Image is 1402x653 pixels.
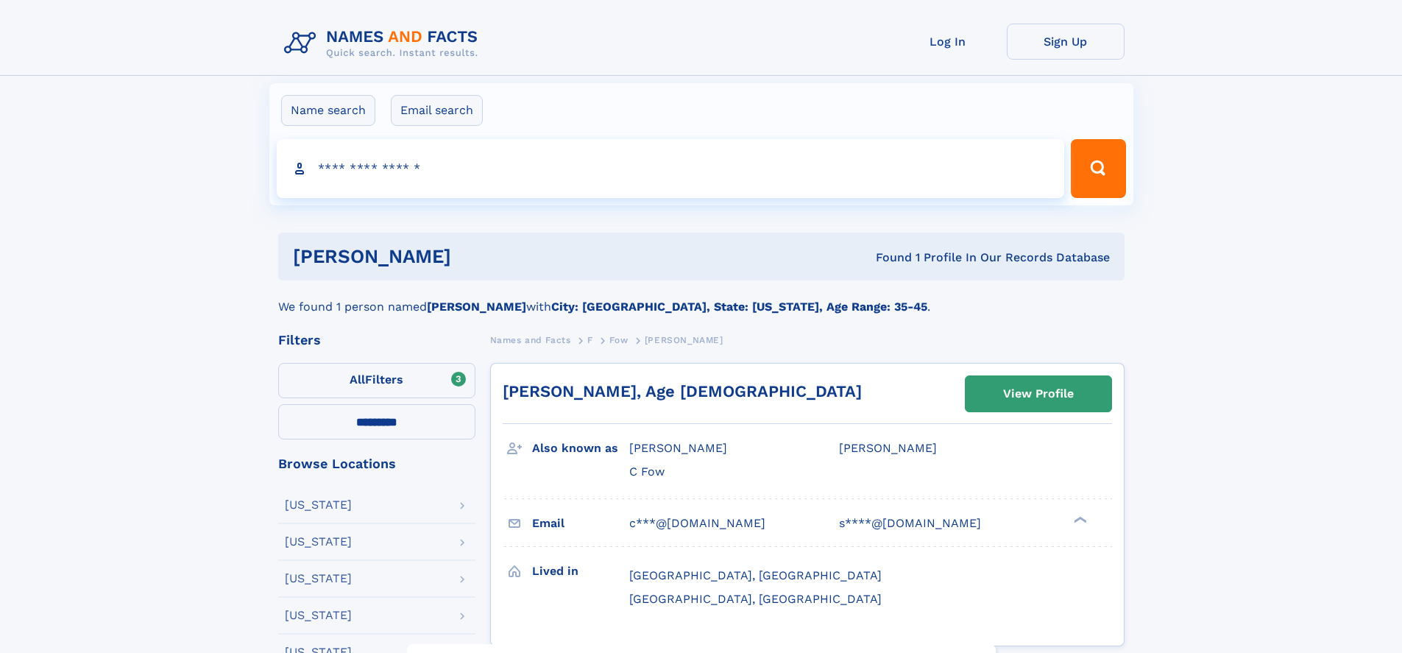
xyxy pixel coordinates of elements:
[629,441,727,455] span: [PERSON_NAME]
[278,333,475,347] div: Filters
[285,610,352,621] div: [US_STATE]
[391,95,483,126] label: Email search
[1007,24,1125,60] a: Sign Up
[1070,515,1088,524] div: ❯
[551,300,927,314] b: City: [GEOGRAPHIC_DATA], State: [US_STATE], Age Range: 35-45
[1003,377,1074,411] div: View Profile
[532,511,629,536] h3: Email
[609,331,628,349] a: Fow
[285,499,352,511] div: [US_STATE]
[1071,139,1125,198] button: Search Button
[839,441,937,455] span: [PERSON_NAME]
[427,300,526,314] b: [PERSON_NAME]
[350,373,365,386] span: All
[532,436,629,461] h3: Also known as
[663,250,1110,266] div: Found 1 Profile In Our Records Database
[278,24,490,63] img: Logo Names and Facts
[645,335,723,345] span: [PERSON_NAME]
[587,335,593,345] span: F
[293,247,664,266] h1: [PERSON_NAME]
[629,568,882,582] span: [GEOGRAPHIC_DATA], [GEOGRAPHIC_DATA]
[277,139,1065,198] input: search input
[285,536,352,548] div: [US_STATE]
[278,363,475,398] label: Filters
[587,331,593,349] a: F
[966,376,1111,412] a: View Profile
[490,331,571,349] a: Names and Facts
[278,457,475,470] div: Browse Locations
[629,465,665,479] span: C Fow
[503,382,862,400] a: [PERSON_NAME], Age [DEMOGRAPHIC_DATA]
[278,280,1125,316] div: We found 1 person named with .
[629,516,765,530] span: c***@[DOMAIN_NAME]
[532,559,629,584] h3: Lived in
[629,592,882,606] span: [GEOGRAPHIC_DATA], [GEOGRAPHIC_DATA]
[889,24,1007,60] a: Log In
[281,95,375,126] label: Name search
[609,335,628,345] span: Fow
[285,573,352,585] div: [US_STATE]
